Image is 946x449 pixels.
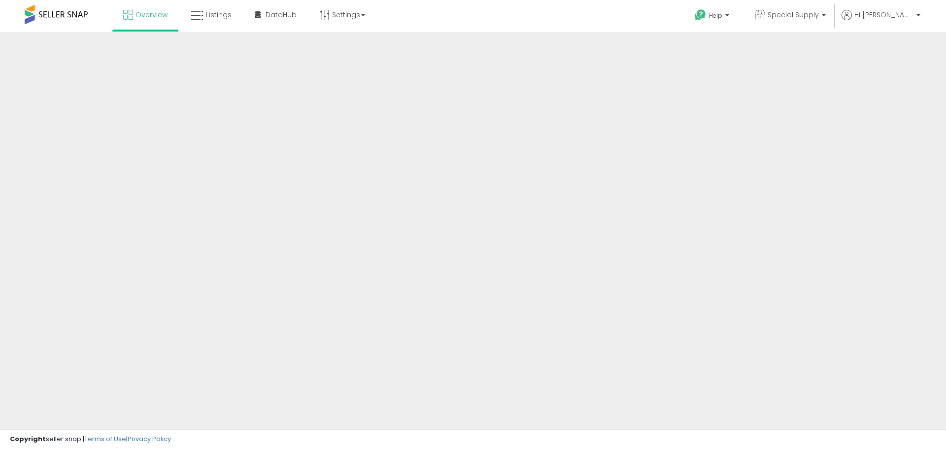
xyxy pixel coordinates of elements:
[84,434,126,444] a: Terms of Use
[768,10,819,20] span: Special Supply
[854,10,913,20] span: Hi [PERSON_NAME]
[206,10,232,20] span: Listings
[10,435,171,444] div: seller snap | |
[10,434,46,444] strong: Copyright
[709,11,722,20] span: Help
[842,10,920,32] a: Hi [PERSON_NAME]
[687,1,739,32] a: Help
[694,9,707,21] i: Get Help
[128,434,171,444] a: Privacy Policy
[266,10,297,20] span: DataHub
[135,10,168,20] span: Overview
